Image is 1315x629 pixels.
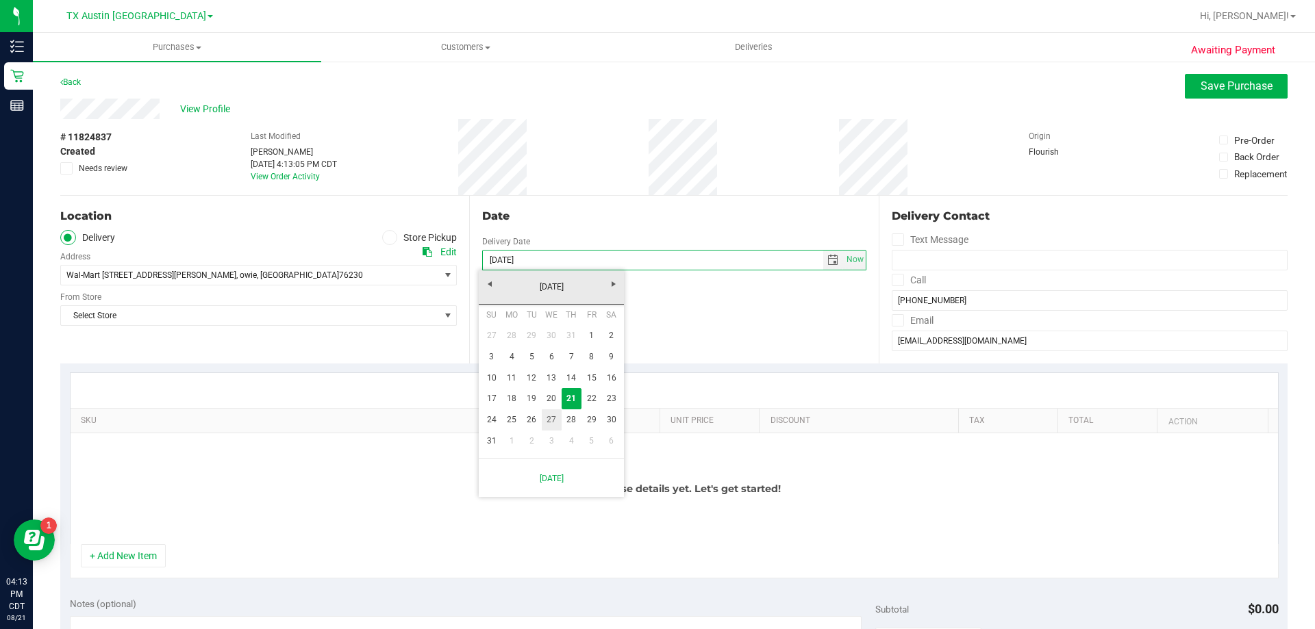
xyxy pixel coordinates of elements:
span: Subtotal [875,604,909,615]
label: Delivery [60,230,115,246]
a: 3 [542,431,562,452]
th: Monday [501,305,521,325]
th: Action [1157,409,1267,433]
span: select [439,306,456,325]
label: Last Modified [251,130,301,142]
a: 12 [522,368,542,389]
span: Created [60,144,95,159]
a: Tax [969,415,1053,426]
a: 23 [601,388,621,409]
div: Flourish [1029,146,1097,158]
label: Address [60,251,90,263]
a: 2 [601,325,621,346]
th: Sunday [481,305,501,325]
button: Save Purchase [1185,74,1288,99]
a: 4 [501,346,521,368]
iframe: Resource center unread badge [40,517,57,534]
a: 30 [542,325,562,346]
a: Next [603,274,624,295]
a: [DATE] [478,277,625,298]
span: Deliveries [716,41,791,53]
span: # 11824837 [60,130,112,144]
span: View Profile [180,102,235,116]
a: Deliveries [610,33,898,62]
a: 24 [481,409,501,431]
a: 5 [522,346,542,368]
span: Hi, [PERSON_NAME]! [1200,10,1289,21]
a: 29 [581,409,601,431]
a: 9 [601,346,621,368]
div: Back Order [1234,150,1279,164]
div: Date [482,208,866,224]
label: From Store [60,291,101,303]
p: 04:13 PM CDT [6,576,27,613]
a: 7 [562,346,581,368]
a: 6 [542,346,562,368]
a: 28 [562,409,581,431]
a: 28 [501,325,521,346]
a: 15 [581,368,601,389]
iframe: Resource center [14,519,55,561]
input: Format: (999) 999-9999 [892,290,1288,311]
span: Customers [322,41,609,53]
a: Unit Price [671,415,754,426]
label: Origin [1029,130,1051,142]
a: 18 [501,388,521,409]
th: Saturday [601,305,621,325]
a: 20 [542,388,562,409]
a: 5 [581,431,601,452]
a: 31 [562,325,581,346]
label: Call [892,270,926,290]
a: Customers [321,33,610,62]
a: 14 [562,368,581,389]
a: 10 [481,368,501,389]
a: 31 [481,431,501,452]
span: select [823,251,843,270]
label: Text Message [892,230,968,250]
span: Select Store [61,306,439,325]
div: Edit [440,245,457,259]
span: 76230 [339,270,363,280]
a: 30 [601,409,621,431]
div: [DATE] 4:13:05 PM CDT [251,158,337,170]
div: [PERSON_NAME] [251,146,337,158]
a: 1 [501,431,521,452]
a: 16 [601,368,621,389]
a: 27 [542,409,562,431]
a: 17 [481,388,501,409]
td: Current focused date is Thursday, August 21, 2025 [562,388,581,409]
a: SKU [81,415,544,426]
div: Pre-Order [1234,133,1275,147]
a: 4 [562,431,581,452]
div: [DATE] [482,290,866,305]
a: Back [60,77,81,87]
a: 2 [522,431,542,452]
inline-svg: Retail [10,69,24,83]
a: 27 [481,325,501,346]
a: 13 [542,368,562,389]
th: Thursday [562,305,581,325]
span: , [GEOGRAPHIC_DATA] [257,270,339,280]
a: 1 [581,325,601,346]
th: Friday [581,305,601,325]
span: Save Purchase [1201,79,1273,92]
span: Wal-Mart [STREET_ADDRESS][PERSON_NAME] [66,270,236,280]
p: 08/21 [6,613,27,623]
a: 22 [581,388,601,409]
label: Email [892,311,934,331]
a: Total [1068,415,1152,426]
span: select [439,266,456,285]
label: Delivery Date [482,235,530,248]
a: View Order Activity [251,172,320,181]
a: Purchases [33,33,321,62]
a: 3 [481,346,501,368]
div: Copy address to clipboard [423,245,432,259]
a: [DATE] [486,464,616,492]
a: 25 [501,409,521,431]
button: + Add New Item [81,544,166,567]
span: , owie [236,270,257,280]
a: Previous [479,274,500,295]
span: Notes (optional) [70,598,136,609]
th: Tuesday [522,305,542,325]
input: Format: (999) 999-9999 [892,250,1288,270]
